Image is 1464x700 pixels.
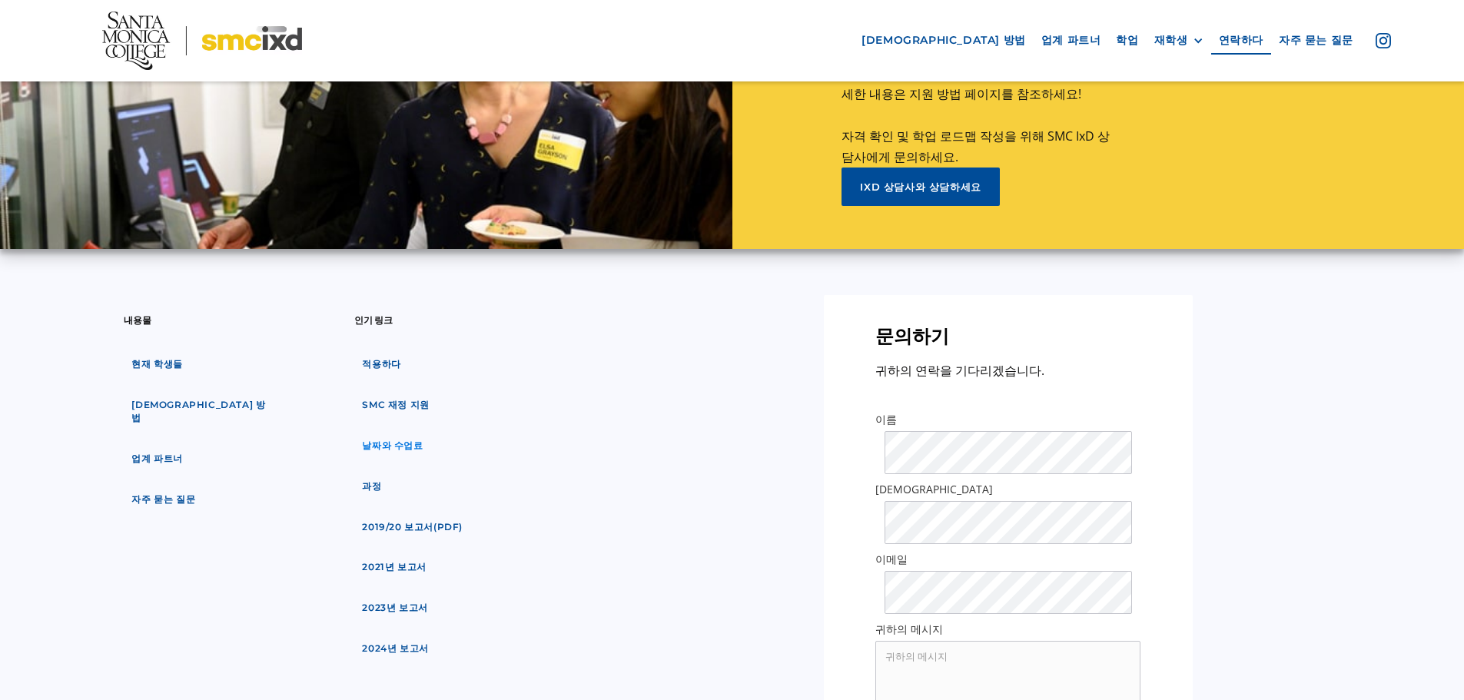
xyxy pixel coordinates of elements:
[131,453,183,464] font: 업계 파트너
[354,553,433,582] a: 2021년 보고서
[124,350,191,379] a: 현재 학생들
[124,314,151,326] font: 내용물
[1271,26,1361,55] a: 자주 묻는 질문
[1154,34,1203,47] div: 재학생
[875,324,949,348] font: 문의하기
[362,602,427,613] font: 2023년 보고서
[1154,33,1188,47] font: 재학생
[124,391,277,433] a: [DEMOGRAPHIC_DATA] 방법
[362,480,381,492] font: 과정
[875,482,993,496] font: [DEMOGRAPHIC_DATA]
[1376,33,1391,48] img: 아이콘 - 인스타그램
[102,12,302,70] img: 산타모니카 칼리지 - SMC IxD 로고
[1211,26,1271,55] a: 연락하다
[362,561,426,572] font: 2021년 보고서
[354,432,430,460] a: 날짜와 수업료
[1116,33,1138,47] font: 학업
[1034,26,1109,55] a: 업계 파트너
[354,391,437,420] a: SMC 재정 지원
[1219,33,1263,47] font: 연락하다
[1279,33,1353,47] font: 자주 묻는 질문
[131,493,195,505] font: 자주 묻는 질문
[354,635,436,663] a: 2024년 보고서
[854,26,1034,55] a: [DEMOGRAPHIC_DATA] 방법
[860,181,981,193] font: ixd 상담사와 상담하세요
[1041,33,1101,47] font: 업계 파트너
[842,168,999,206] a: ixd 상담사와 상담하세요
[124,445,191,473] a: 업계 파트너
[362,399,429,410] font: SMC 재정 지원
[131,399,265,423] font: [DEMOGRAPHIC_DATA] 방법
[875,362,1044,379] font: 귀하의 연락을 기다리겠습니다.
[354,594,435,622] a: 2023년 보고서
[354,314,393,326] font: 인기 링크
[124,486,203,514] a: 자주 묻는 질문
[354,513,470,542] a: 2019/20 보고서(pdf)
[861,33,1026,47] font: [DEMOGRAPHIC_DATA] 방법
[362,521,463,532] font: 2019/20 보고서(pdf)
[362,440,423,451] font: 날짜와 수업료
[842,128,1110,165] font: 자격 확인 및 학업 로드맵 작성을 위해 SMC IxD 상담사에게 문의하세요.
[354,473,389,501] a: 과정
[875,552,908,566] font: 이메일
[875,412,897,426] font: 이름
[362,358,400,370] font: 적용하다
[362,642,428,654] font: 2024년 보고서
[1108,26,1146,55] a: 학업
[354,350,408,379] a: 적용하다
[875,622,943,636] font: 귀하의 메시지
[131,358,183,370] font: 현재 학생들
